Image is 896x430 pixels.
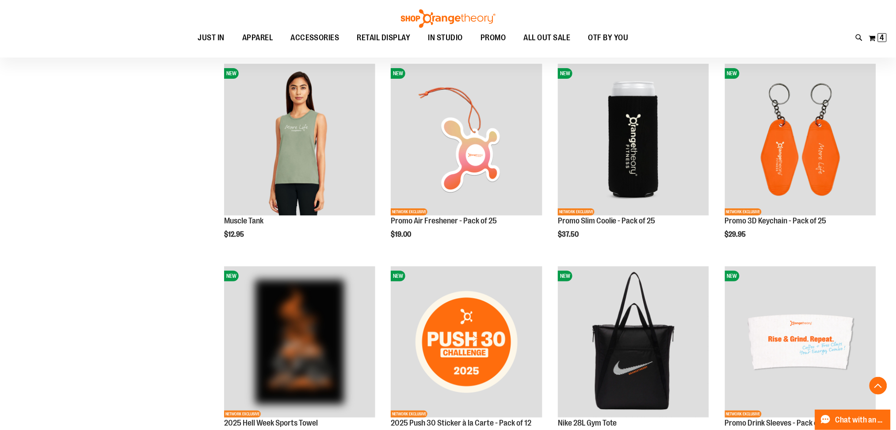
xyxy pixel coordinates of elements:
a: Promo Drink Sleeves - Pack of 50NEWNETWORK EXCLUSIVE [725,266,876,419]
a: 2025 Hell Week Sports TowelNEWNETWORK EXCLUSIVE [224,266,375,419]
span: NETWORK EXCLUSIVE [725,208,762,215]
span: NEW [224,68,239,79]
a: Promo 3D Keychain - Pack of 25NEWNETWORK EXCLUSIVE [725,64,876,216]
span: RETAIL DISPLAY [357,28,411,48]
span: NETWORK EXCLUSIVE [558,208,595,215]
span: $12.95 [224,230,245,238]
img: Promo Drink Sleeves - Pack of 50 [725,266,876,418]
a: Promo Air Freshener - Pack of 25NEWNETWORK EXCLUSIVE [391,64,542,216]
span: APPAREL [242,28,273,48]
a: Promo Slim Coolie - Pack of 25 [558,216,656,225]
img: Shop Orangetheory [400,9,497,28]
a: Promo Air Freshener - Pack of 25 [391,216,497,225]
span: $29.95 [725,230,747,238]
span: ALL OUT SALE [524,28,571,48]
a: 2025 Push 30 Sticker à la Carte - Pack of 12 [391,418,531,427]
a: Nike 28L Gym Tote [558,418,617,427]
span: NEW [725,68,740,79]
span: NETWORK EXCLUSIVE [391,411,427,418]
img: 2025 Hell Week Sports Towel [224,266,375,418]
a: Promo Slim Coolie - Pack of 25NEWNETWORK EXCLUSIVE [558,64,709,216]
span: OTF BY YOU [588,28,629,48]
span: PROMO [480,28,506,48]
span: NEW [558,271,572,281]
img: 2025 Push 30 Sticker à la Carte - Pack of 12 [391,266,542,418]
a: Muscle TankNEW [224,64,375,216]
img: Promo 3D Keychain - Pack of 25 [725,64,876,215]
span: NETWORK EXCLUSIVE [391,208,427,215]
img: Muscle Tank [224,64,375,215]
span: NETWORK EXCLUSIVE [224,411,261,418]
span: Chat with an Expert [835,416,885,424]
a: 2025 Push 30 Sticker à la Carte - Pack of 12NEWNETWORK EXCLUSIVE [391,266,542,419]
img: Nike 28L Gym Tote [558,266,709,418]
span: NEW [224,271,239,281]
a: Nike 28L Gym ToteNEW [558,266,709,419]
img: Promo Air Freshener - Pack of 25 [391,64,542,215]
span: NEW [391,271,405,281]
img: Promo Slim Coolie - Pack of 25 [558,64,709,215]
div: product [721,59,881,261]
div: product [386,59,546,261]
span: NEW [558,68,572,79]
a: Promo 3D Keychain - Pack of 25 [725,216,827,225]
span: NEW [391,68,405,79]
span: NETWORK EXCLUSIVE [725,411,762,418]
span: $19.00 [391,230,412,238]
div: product [553,59,713,261]
span: ACCESSORIES [290,28,339,48]
span: JUST IN [198,28,225,48]
a: Muscle Tank [224,216,263,225]
span: NEW [725,271,740,281]
span: IN STUDIO [428,28,463,48]
span: 4 [880,33,885,42]
span: $37.50 [558,230,580,238]
a: 2025 Hell Week Sports Towel [224,418,318,427]
a: Promo Drink Sleeves - Pack of 50 [725,418,831,427]
button: Back To Top [869,377,887,395]
div: product [220,59,380,261]
button: Chat with an Expert [815,410,891,430]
